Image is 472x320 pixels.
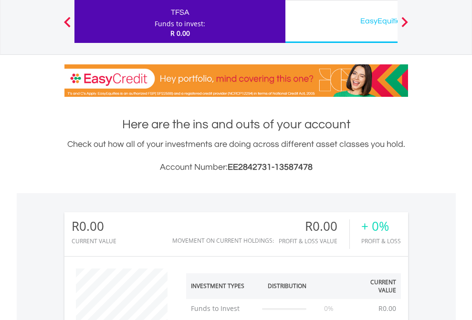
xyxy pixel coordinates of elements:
div: R0.00 [279,219,349,233]
td: R0.00 [374,299,401,318]
img: EasyCredit Promotion Banner [64,64,408,97]
h1: Here are the ins and outs of your account [64,116,408,133]
th: Current Value [347,273,401,299]
div: Funds to invest: [155,19,205,29]
td: 0% [311,299,347,318]
span: EE2842731-13587478 [228,163,313,172]
span: R 0.00 [170,29,190,38]
div: Movement on Current Holdings: [172,237,274,244]
div: Profit & Loss [361,238,401,244]
th: Investment Types [186,273,258,299]
div: Profit & Loss Value [279,238,349,244]
td: Funds to Invest [186,299,258,318]
h3: Account Number: [64,161,408,174]
div: TFSA [80,6,280,19]
div: R0.00 [72,219,116,233]
div: Distribution [268,282,306,290]
button: Next [395,21,414,31]
div: Check out how all of your investments are doing across different asset classes you hold. [64,138,408,174]
div: CURRENT VALUE [72,238,116,244]
div: + 0% [361,219,401,233]
button: Previous [58,21,77,31]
